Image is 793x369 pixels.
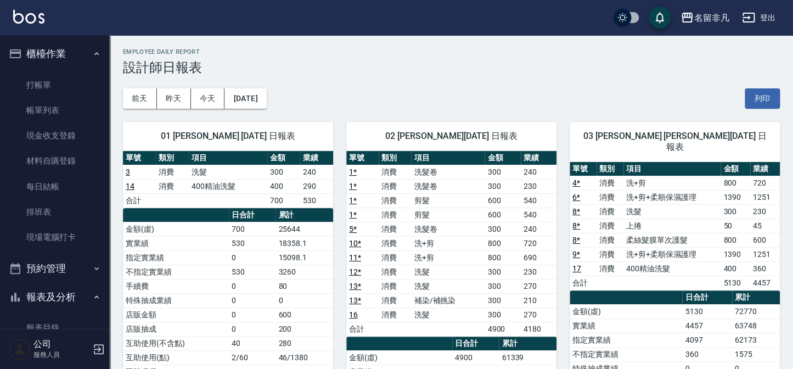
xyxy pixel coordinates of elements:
[750,261,780,276] td: 360
[682,318,732,333] td: 4457
[4,148,105,174] a: 材料自購登錄
[123,151,156,165] th: 單號
[411,165,485,179] td: 洗髮卷
[123,88,157,109] button: 前天
[267,165,300,179] td: 300
[521,208,556,222] td: 540
[359,131,543,142] span: 02 [PERSON_NAME][DATE] 日報表
[485,165,520,179] td: 300
[521,293,556,307] td: 210
[275,236,333,250] td: 18358.1
[485,279,520,293] td: 300
[570,347,682,361] td: 不指定實業績
[750,204,780,219] td: 230
[750,276,780,290] td: 4457
[346,151,556,337] table: a dense table
[267,151,300,165] th: 金額
[379,236,411,250] td: 消費
[123,293,229,307] td: 特殊抽成業績
[229,307,275,322] td: 0
[379,279,411,293] td: 消費
[521,151,556,165] th: 業績
[750,247,780,261] td: 1251
[649,7,671,29] button: save
[738,8,780,28] button: 登出
[275,336,333,350] td: 280
[694,11,729,25] div: 名留非凡
[583,131,767,153] span: 03 [PERSON_NAME] [PERSON_NAME][DATE] 日報表
[452,350,499,365] td: 4900
[379,151,411,165] th: 類別
[4,315,105,340] a: 報表目錄
[189,179,267,193] td: 400精油洗髮
[570,162,597,176] th: 單號
[189,165,267,179] td: 洗髮
[721,190,750,204] td: 1390
[379,208,411,222] td: 消費
[570,333,682,347] td: 指定實業績
[346,350,452,365] td: 金額(虛)
[275,322,333,336] td: 200
[229,336,275,350] td: 40
[379,222,411,236] td: 消費
[732,347,780,361] td: 1575
[623,219,721,233] td: 上捲
[156,179,189,193] td: 消費
[346,322,379,336] td: 合計
[9,338,31,360] img: Person
[4,254,105,283] button: 預約管理
[379,179,411,193] td: 消費
[275,350,333,365] td: 46/1380
[33,350,89,360] p: 服務人員
[521,307,556,322] td: 270
[346,151,379,165] th: 單號
[411,236,485,250] td: 洗+剪
[521,322,556,336] td: 4180
[682,333,732,347] td: 4097
[123,151,333,208] table: a dense table
[4,199,105,225] a: 排班表
[521,179,556,193] td: 230
[267,193,300,208] td: 700
[676,7,733,29] button: 名留非凡
[623,233,721,247] td: 柔絲髮膜單次護髮
[485,307,520,322] td: 300
[570,162,780,290] table: a dense table
[499,337,556,351] th: 累計
[485,322,520,336] td: 4900
[597,247,623,261] td: 消費
[721,176,750,190] td: 800
[275,279,333,293] td: 80
[229,322,275,336] td: 0
[4,283,105,311] button: 報表及分析
[4,174,105,199] a: 每日結帳
[126,167,130,176] a: 3
[623,190,721,204] td: 洗+剪+柔順保濕護理
[267,179,300,193] td: 400
[732,304,780,318] td: 72770
[682,290,732,305] th: 日合計
[123,250,229,265] td: 指定實業績
[411,307,485,322] td: 洗髮
[4,40,105,68] button: 櫃檯作業
[485,193,520,208] td: 600
[229,265,275,279] td: 530
[229,222,275,236] td: 700
[157,88,191,109] button: 昨天
[379,165,411,179] td: 消費
[721,162,750,176] th: 金額
[485,265,520,279] td: 300
[485,222,520,236] td: 300
[521,165,556,179] td: 240
[623,162,721,176] th: 項目
[4,225,105,250] a: 現場電腦打卡
[411,151,485,165] th: 項目
[126,182,134,191] a: 14
[123,60,780,75] h3: 設計師日報表
[623,261,721,276] td: 400精油洗髮
[229,208,275,222] th: 日合計
[623,176,721,190] td: 洗+剪
[721,261,750,276] td: 400
[750,176,780,190] td: 720
[597,219,623,233] td: 消費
